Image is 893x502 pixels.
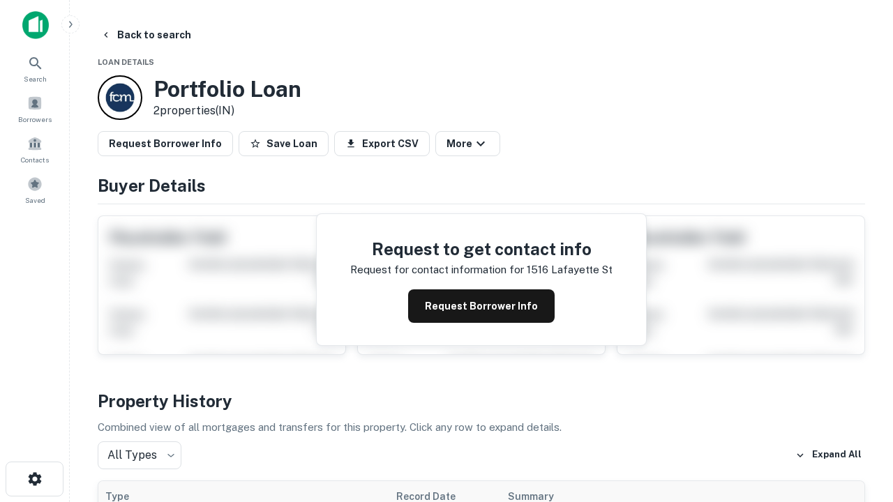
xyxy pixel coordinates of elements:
a: Contacts [4,130,66,168]
a: Saved [4,171,66,208]
h4: Request to get contact info [350,236,613,261]
iframe: Chat Widget [823,346,893,413]
button: Export CSV [334,131,430,156]
a: Search [4,50,66,87]
button: Expand All [792,445,865,466]
img: capitalize-icon.png [22,11,49,39]
span: Borrowers [18,114,52,125]
p: Combined view of all mortgages and transfers for this property. Click any row to expand details. [98,419,865,436]
div: All Types [98,441,181,469]
span: Saved [25,195,45,206]
button: More [435,131,500,156]
span: Loan Details [98,58,154,66]
p: 2 properties (IN) [153,102,301,119]
span: Search [24,73,47,84]
button: Back to search [95,22,197,47]
p: Request for contact information for [350,261,524,278]
button: Request Borrower Info [98,131,233,156]
a: Borrowers [4,90,66,128]
button: Request Borrower Info [408,289,555,323]
span: Contacts [21,154,49,165]
h4: Property History [98,388,865,413]
h4: Buyer Details [98,173,865,198]
button: Save Loan [239,131,329,156]
p: 1516 lafayette st [527,261,613,278]
h3: Portfolio Loan [153,76,301,102]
